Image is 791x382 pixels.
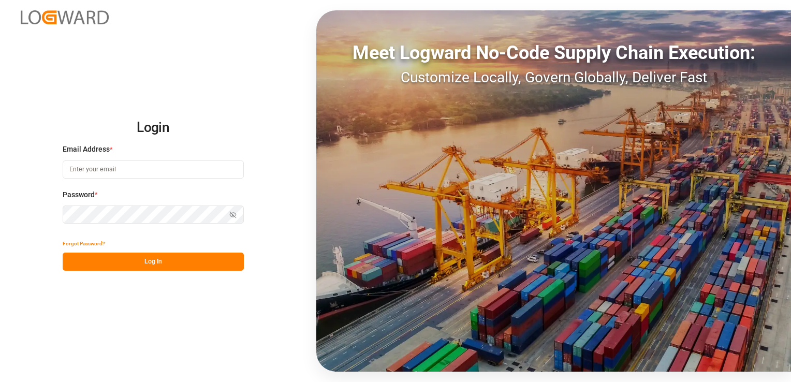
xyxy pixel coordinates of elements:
div: Customize Locally, Govern Globally, Deliver Fast [316,67,791,89]
span: Email Address [63,144,110,155]
button: Log In [63,253,244,271]
span: Password [63,189,95,200]
input: Enter your email [63,160,244,179]
h2: Login [63,111,244,144]
div: Meet Logward No-Code Supply Chain Execution: [316,39,791,67]
button: Forgot Password? [63,234,105,253]
img: Logward_new_orange.png [21,10,109,24]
